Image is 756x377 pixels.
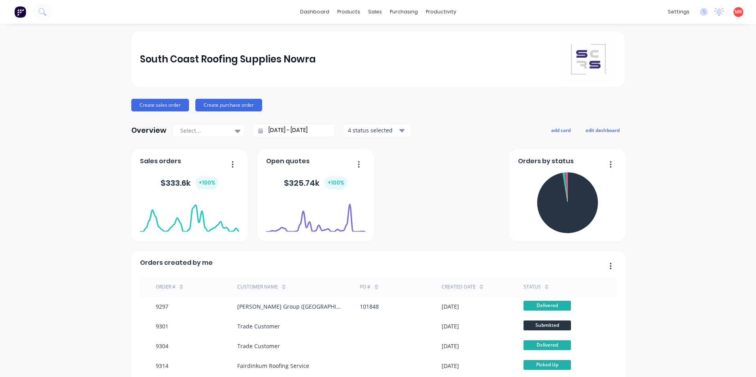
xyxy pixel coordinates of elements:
span: Sales orders [140,156,181,166]
div: + 100 % [324,176,348,189]
div: Customer Name [237,283,278,290]
img: South Coast Roofing Supplies Nowra [561,32,616,87]
span: Submitted [524,320,571,330]
div: 4 status selected [348,126,398,134]
div: productivity [422,6,460,18]
button: 4 status selected [344,124,411,136]
span: Open quotes [266,156,310,166]
div: sales [364,6,386,18]
div: 9314 [156,362,168,370]
span: Delivered [524,301,571,311]
div: Order # [156,283,176,290]
a: dashboard [296,6,333,18]
img: Factory [14,6,26,18]
div: Trade Customer [237,342,280,350]
div: Overview [131,123,166,138]
div: PO # [360,283,370,290]
button: Create sales order [131,99,189,111]
div: [DATE] [442,322,459,330]
span: MR [735,8,742,15]
div: [DATE] [442,342,459,350]
div: 9297 [156,302,168,311]
div: Fairdinkum Roofing Service [237,362,309,370]
div: Created date [442,283,476,290]
div: [PERSON_NAME] Group ([GEOGRAPHIC_DATA]) Pty Ltd [237,302,344,311]
div: Trade Customer [237,322,280,330]
button: edit dashboard [580,125,625,135]
div: [DATE] [442,302,459,311]
div: products [333,6,364,18]
span: Delivered [524,340,571,350]
div: $ 325.74k [284,176,348,189]
div: [DATE] [442,362,459,370]
button: Create purchase order [195,99,262,111]
div: South Coast Roofing Supplies Nowra [140,51,316,67]
div: status [524,283,541,290]
span: Picked Up [524,360,571,370]
div: $ 333.6k [161,176,219,189]
div: 9304 [156,342,168,350]
div: + 100 % [195,176,219,189]
div: settings [664,6,694,18]
div: purchasing [386,6,422,18]
div: 9301 [156,322,168,330]
div: 101848 [360,302,379,311]
span: Orders by status [518,156,574,166]
button: add card [546,125,576,135]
